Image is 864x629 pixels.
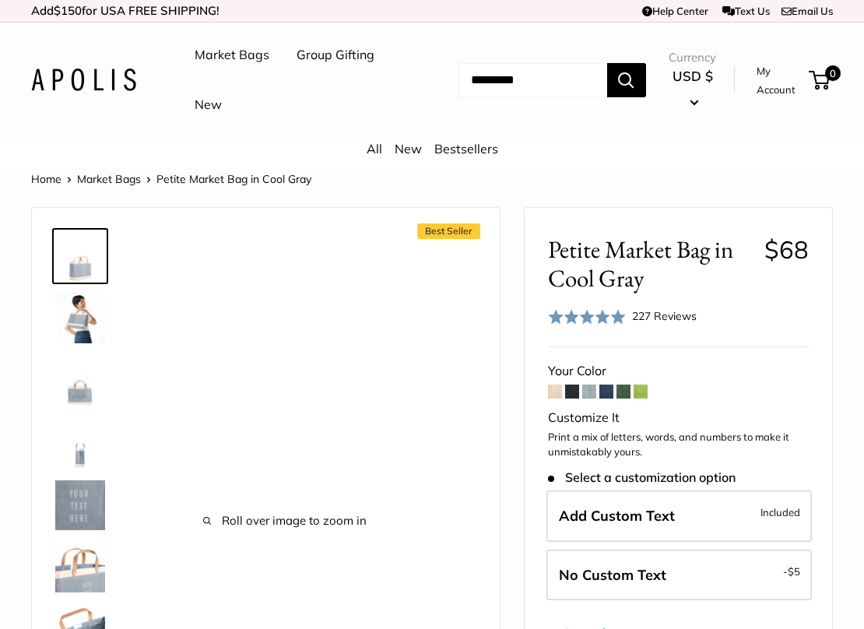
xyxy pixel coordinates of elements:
a: New [195,93,222,117]
span: Best Seller [417,223,480,239]
span: Included [760,503,800,522]
a: Petite Market Bag in Cool Gray [52,290,108,346]
a: Market Bags [77,172,141,186]
span: 227 Reviews [632,309,697,323]
label: Leave Blank [546,550,812,601]
p: Print a mix of letters, words, and numbers to make it unmistakably yours. [548,430,809,460]
span: USD $ [673,68,713,84]
a: Text Us [722,5,770,17]
span: Roll over image to zoom in [156,510,413,532]
label: Add Custom Text [546,490,812,542]
input: Search... [458,63,607,97]
span: - [783,562,800,581]
span: $5 [788,565,800,578]
img: Petite Market Bag in Cool Gray [55,480,105,530]
span: Select a customization option [548,470,736,485]
a: Group Gifting [297,44,374,67]
a: Help Center [642,5,708,17]
a: My Account [757,61,803,100]
a: Petite Market Bag in Cool Gray [52,353,108,409]
span: $68 [764,234,809,265]
button: USD $ [669,64,716,114]
a: Petite Market Bag in Cool Gray [52,477,108,533]
a: Petite Market Bag in Cool Gray [52,539,108,596]
a: All [367,141,382,156]
img: Petite Market Bag in Cool Gray [55,356,105,406]
nav: Breadcrumb [31,169,311,189]
a: New [395,141,422,156]
div: Customize It [548,406,809,430]
a: 0 [810,71,830,90]
span: Petite Market Bag in Cool Gray [156,172,311,186]
a: Bestsellers [434,141,498,156]
span: Add Custom Text [559,507,675,525]
img: Petite Market Bag in Cool Gray [55,418,105,468]
span: No Custom Text [559,566,666,584]
img: Petite Market Bag in Cool Gray [55,293,105,343]
span: $150 [54,3,82,18]
a: Email Us [781,5,833,17]
span: Petite Market Bag in Cool Gray [548,235,753,293]
img: Apolis [31,69,136,91]
img: Petite Market Bag in Cool Gray [55,543,105,592]
a: Petite Market Bag in Cool Gray [52,228,108,284]
span: 0 [825,65,841,81]
a: Petite Market Bag in Cool Gray [52,415,108,471]
span: Currency [669,47,716,69]
button: Search [607,63,646,97]
a: Market Bags [195,44,269,67]
div: Your Color [548,360,809,383]
img: Petite Market Bag in Cool Gray [55,231,105,281]
a: Home [31,172,61,186]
